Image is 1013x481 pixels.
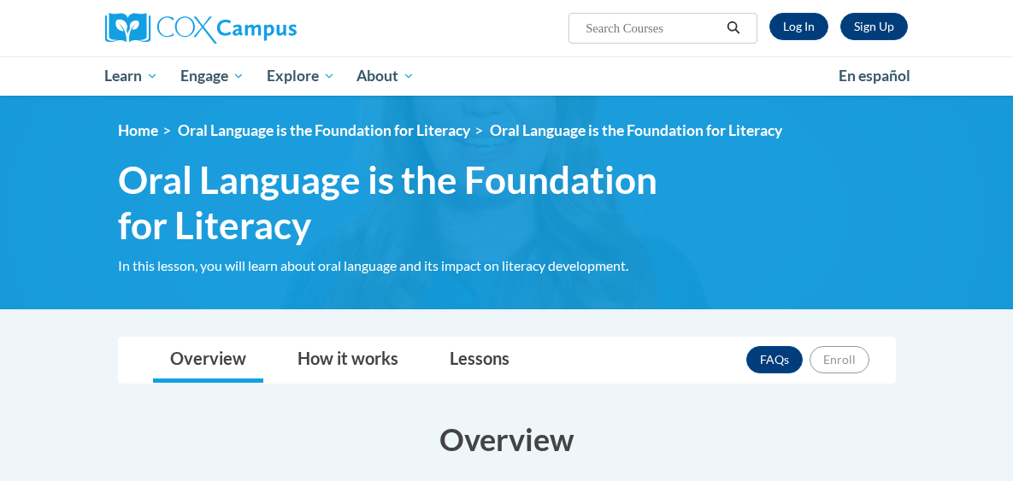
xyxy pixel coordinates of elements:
[118,418,896,460] h3: Overview
[118,121,158,139] a: Home
[746,346,803,373] a: FAQs
[839,67,910,85] span: En español
[94,56,170,96] a: Learn
[356,66,415,86] span: About
[104,66,158,86] span: Learn
[827,58,922,94] a: En español
[490,121,782,139] span: Oral Language is the Foundation for Literacy
[118,157,708,248] span: Oral Language is the Foundation for Literacy
[256,56,346,96] a: Explore
[118,256,708,275] div: In this lesson, you will learn about oral language and its impact on literacy development.
[280,337,415,383] a: How it works
[433,337,527,383] a: Lessons
[178,121,470,139] a: Oral Language is the Foundation for Literacy
[769,13,828,40] a: Log In
[840,13,908,40] a: Register
[810,346,869,373] button: Enroll
[105,13,297,44] img: Cox Campus
[92,56,922,96] div: Main menu
[105,13,356,44] a: Cox Campus
[721,18,746,38] button: Search
[153,337,263,383] a: Overview
[345,56,426,96] a: About
[267,66,335,86] span: Explore
[180,66,244,86] span: Engage
[584,18,721,38] input: Search Courses
[169,56,256,96] a: Engage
